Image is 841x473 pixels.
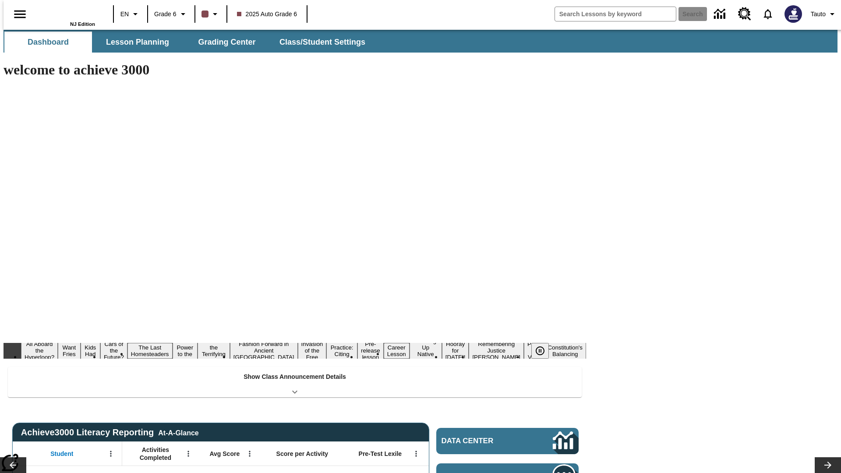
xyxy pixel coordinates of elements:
button: Slide 3 Dirty Jobs Kids Had To Do [81,330,100,372]
span: Grading Center [198,37,255,47]
a: Home [38,4,95,21]
button: Slide 7 Attack of the Terrifying Tomatoes [198,336,230,365]
p: Show Class Announcement Details [244,372,346,381]
div: SubNavbar [4,32,373,53]
button: Pause [531,343,549,359]
button: Slide 5 The Last Homesteaders [127,343,173,359]
span: Tauto [811,10,826,19]
span: Grade 6 [154,10,177,19]
button: Slide 4 Cars of the Future? [100,339,127,362]
div: At-A-Glance [158,427,198,437]
button: Lesson Planning [94,32,181,53]
button: Open Menu [182,447,195,460]
span: 2025 Auto Grade 6 [237,10,297,19]
input: search field [555,7,676,21]
div: Show Class Announcement Details [8,367,582,397]
button: Class color is dark brown. Change class color [198,6,224,22]
button: Slide 9 The Invasion of the Free CD [298,333,327,368]
button: Slide 10 Mixed Practice: Citing Evidence [326,336,357,365]
div: Pause [531,343,558,359]
span: Student [50,450,73,458]
div: SubNavbar [4,30,837,53]
span: Dashboard [28,37,69,47]
button: Lesson carousel, Next [815,457,841,473]
button: Slide 13 Cooking Up Native Traditions [410,336,442,365]
span: Class/Student Settings [279,37,365,47]
span: Pre-Test Lexile [359,450,402,458]
span: Data Center [442,437,523,445]
button: Grade: Grade 6, Select a grade [151,6,192,22]
button: Class/Student Settings [272,32,372,53]
button: Grading Center [183,32,271,53]
button: Open Menu [104,447,117,460]
button: Open side menu [7,1,33,27]
button: Slide 12 Career Lesson [384,343,410,359]
img: Avatar [784,5,802,23]
button: Slide 16 Point of View [524,339,544,362]
button: Select a new avatar [779,3,807,25]
button: Slide 6 Solar Power to the People [173,336,198,365]
a: Data Center [709,2,733,26]
button: Slide 17 The Constitution's Balancing Act [544,336,586,365]
a: Data Center [436,428,579,454]
button: Slide 14 Hooray for Constitution Day! [442,339,469,362]
span: Activities Completed [127,446,184,462]
span: Score per Activity [276,450,329,458]
button: Slide 1 All Aboard the Hyperloop? [21,339,58,362]
button: Slide 2 Do You Want Fries With That? [58,330,80,372]
span: NJ Edition [70,21,95,27]
div: Home [38,3,95,27]
span: EN [120,10,129,19]
button: Slide 11 Pre-release lesson [357,339,384,362]
button: Slide 8 Fashion Forward in Ancient Rome [230,339,298,362]
span: Avg Score [209,450,240,458]
a: Resource Center, Will open in new tab [733,2,756,26]
button: Open Menu [243,447,256,460]
span: Lesson Planning [106,37,169,47]
button: Open Menu [410,447,423,460]
button: Slide 15 Remembering Justice O'Connor [469,339,524,362]
button: Language: EN, Select a language [117,6,145,22]
a: Notifications [756,3,779,25]
button: Profile/Settings [807,6,841,22]
h1: welcome to achieve 3000 [4,62,586,78]
span: Achieve3000 Literacy Reporting [21,427,199,438]
button: Dashboard [4,32,92,53]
